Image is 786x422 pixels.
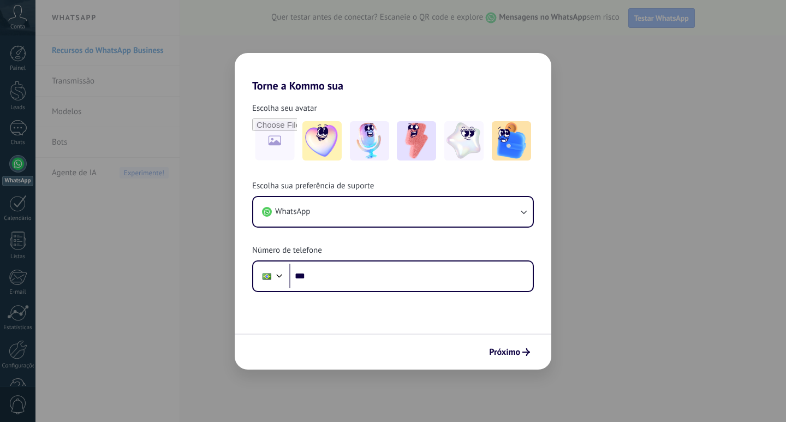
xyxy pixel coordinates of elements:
img: -2.jpeg [350,121,389,161]
img: -1.jpeg [302,121,342,161]
img: -4.jpeg [444,121,484,161]
span: Escolha sua preferência de suporte [252,181,374,192]
button: WhatsApp [253,197,533,227]
span: WhatsApp [275,206,310,217]
h2: Torne a Kommo sua [235,53,551,92]
div: Brazil: + 55 [257,265,277,288]
span: Escolha seu avatar [252,103,317,114]
button: Próximo [484,343,535,361]
span: Próximo [489,348,520,356]
span: Número de telefone [252,245,322,256]
img: -5.jpeg [492,121,531,161]
img: -3.jpeg [397,121,436,161]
